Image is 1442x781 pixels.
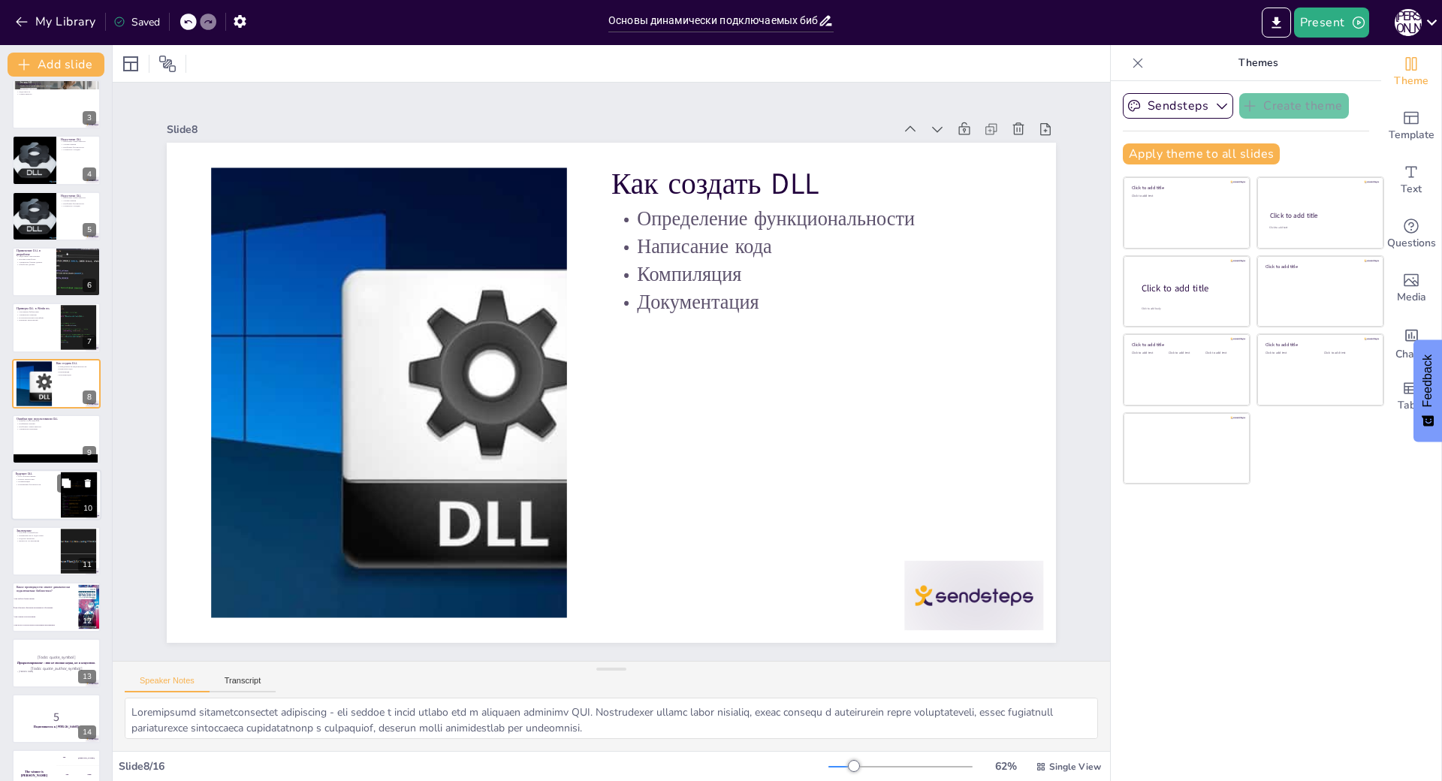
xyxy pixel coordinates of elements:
div: Click to add text [1269,226,1369,230]
button: Feedback - Show survey [1413,339,1442,442]
div: Change the overall theme [1381,45,1441,99]
p: Недостатки DLL [61,193,96,198]
p: Преимущества DLL [17,82,96,86]
strong: Программирование - это не только наука, но и искусство. [17,661,95,665]
div: Jaap [87,773,91,776]
p: Определение функциональности [56,365,96,368]
div: 11 [12,526,101,576]
p: Написание кода [56,368,96,371]
p: Документация [56,373,96,376]
div: 9 [83,446,96,460]
div: Click to add title [1142,282,1238,295]
button: Apply theme to all slides [1123,143,1280,164]
div: 10 [11,470,101,521]
h4: The winner is [PERSON_NAME] [12,770,56,778]
span: Theme [1394,73,1428,89]
div: Add charts and graphs [1381,315,1441,369]
p: Примеры DLL в Windows [17,306,56,311]
div: Saved [113,15,160,29]
p: Будущее DLL [16,472,56,477]
p: Управление версиями [17,428,96,431]
p: Компиляция [56,370,96,373]
span: Media [1397,289,1426,306]
p: Игровая разработка [17,258,52,261]
div: Click to add text [1324,351,1371,355]
span: Table [1398,397,1425,414]
div: 4 [12,135,101,185]
p: Утечки памяти [61,143,96,146]
p: Важность тестирования [17,540,56,543]
button: Export to PowerPoint [1262,8,1291,38]
div: Click to add text [1169,351,1202,355]
p: Рост использования [16,475,56,478]
div: Add ready made slides [1381,99,1441,153]
button: Sendsteps [1123,93,1233,119]
div: Click to add body [1142,307,1236,311]
button: Create theme [1239,93,1349,119]
span: Они не могут использоваться несколькими приложениями [14,625,77,626]
p: [Todo: quote_symbol] [17,654,96,660]
p: Обработка данных [17,264,52,267]
p: Модульные приложения [17,255,52,258]
div: Click to add title [1266,263,1373,269]
p: Будущее развития [17,537,56,540]
span: Они требуют больше памяти [14,598,77,599]
div: Add text boxes [1381,153,1441,207]
p: [PERSON_NAME] [17,670,96,673]
div: Click to add text [1205,351,1239,355]
div: Click to add title [1266,342,1373,348]
p: Модульность [17,90,96,93]
button: Duplicate Slide [57,475,75,493]
p: Сложность отладки [61,204,96,207]
div: 14 [12,694,101,743]
p: Документация [611,288,1012,315]
p: Роль DLL в разработке [17,532,56,535]
span: Text [1401,181,1422,198]
div: 10 [79,502,97,516]
p: Недостатки DLL [61,137,96,142]
div: 3 [83,111,96,125]
p: Ошибки при использовании DLL [17,417,96,421]
div: Add a table [1381,369,1441,424]
span: Single View [1049,761,1101,773]
p: Как создать DLL [56,360,96,365]
p: Заключение [17,529,56,533]
div: 62 % [988,759,1024,773]
p: Упрощение обновлений [17,87,96,90]
div: 13 [12,638,101,688]
button: Present [1294,8,1369,38]
span: Они облегчают обновление программного обеспечения [14,607,77,608]
div: 6 [83,279,96,292]
div: 6 [12,247,101,297]
button: Speaker Notes [125,676,210,692]
strong: Подготовьтесь к [PERSON_NAME]! [34,725,80,728]
p: Проблемы безопасности [61,146,96,149]
div: Add images, graphics, shapes or video [1381,261,1441,315]
button: А [PERSON_NAME] [1395,8,1422,38]
p: Пользовательский интерфейс [17,317,56,320]
div: 14 [78,725,96,739]
div: 12 [78,614,96,628]
p: Применение DLL в разработке [17,249,52,257]
div: 13 [78,670,96,683]
span: Position [158,55,176,73]
p: Системные библиотеки [17,311,56,314]
div: А [PERSON_NAME] [1395,9,1422,36]
textarea: Loremipsumd sitametconsectet adipiscing - eli seddoe t incid utlabo etd m aliquaen adminimv QUI. ... [125,698,1098,739]
p: Новые технологии [16,478,56,481]
p: Как создать DLL [611,164,1012,205]
div: Click to add title [1132,185,1239,191]
p: Управление памятью [17,314,56,317]
div: 5 [12,191,101,241]
span: Questions [1387,235,1436,252]
div: Click to add text [1132,194,1239,198]
span: Template [1389,127,1434,143]
div: 8 [83,390,96,404]
p: Управление базами данных [17,261,52,264]
div: 12 [12,582,101,632]
span: Charts [1395,346,1427,363]
button: Add slide [8,53,104,77]
div: 3 [12,80,101,129]
p: Написание кода [611,233,1012,261]
p: Сложность отладки [61,149,96,152]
